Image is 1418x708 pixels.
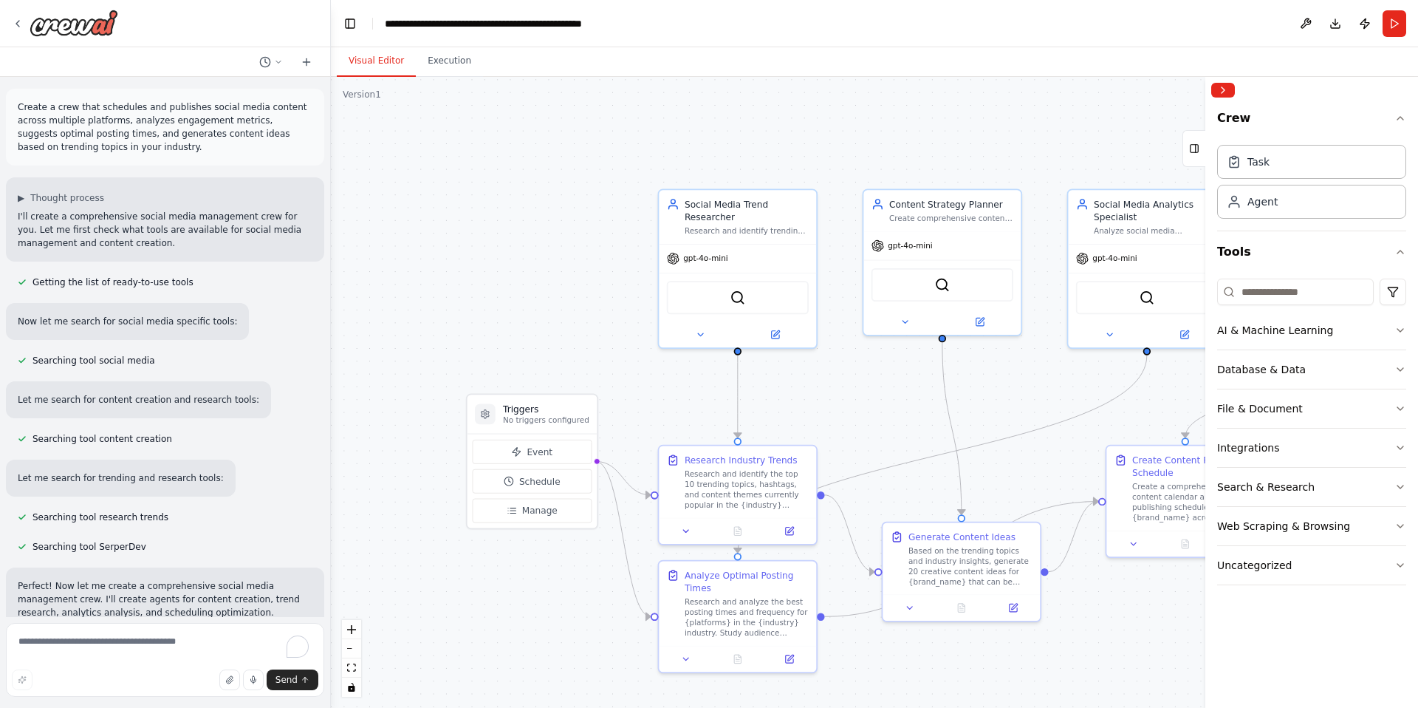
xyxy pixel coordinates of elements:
[685,198,809,224] div: Social Media Trend Researcher
[1179,353,1357,438] g: Edge from 46965ad9-16a3-4793-a691-591aa232da46 to fc7a9379-c801-4904-a70b-dd5006e4c453
[267,670,318,690] button: Send
[596,455,651,623] g: Edge from triggers to e744e3e7-9b6e-4679-ae8b-e4358c55ad83
[1217,311,1406,350] button: AI & Machine Learning
[1217,546,1406,585] button: Uncategorized
[710,651,764,667] button: No output available
[18,192,104,204] button: ▶Thought process
[1094,198,1218,224] div: Social Media Analytics Specialist
[6,623,324,697] textarea: To enrich screen reader interactions, please activate Accessibility in Grammarly extension settings
[908,546,1032,587] div: Based on the trending topics and industry insights, generate 20 creative content ideas for {brand...
[1217,231,1406,273] button: Tools
[1132,482,1256,523] div: Create a comprehensive 30-day content calendar and publishing schedule for {brand_name} across {p...
[343,89,381,101] div: Version 1
[596,455,651,502] g: Edge from triggers to c7b81bbe-d0e3-4648-9e3b-8b01e35030bd
[1199,77,1211,708] button: Toggle Sidebar
[934,600,988,616] button: No output available
[685,226,809,236] div: Research and identify trending topics, hashtags, and content themes in the {industry} industry to...
[32,276,193,288] span: Getting the list of ready-to-use tools
[1211,83,1235,98] button: Collapse right sidebar
[685,454,798,466] div: Research Industry Trends
[731,355,1153,554] g: Edge from ac2fcb78-4ca4-465a-9596-615f2c2f1e0c to e744e3e7-9b6e-4679-ae8b-e4358c55ad83
[767,523,811,539] button: Open in side panel
[243,670,264,690] button: Click to speak your automation idea
[1217,519,1350,534] div: Web Scraping & Browsing
[32,355,155,367] span: Searching tool social media
[1094,226,1218,236] div: Analyze social media engagement metrics, identify peak performance times, and provide data-driven...
[32,511,168,523] span: Searching tool research trends
[991,600,1035,616] button: Open in side panel
[683,253,727,264] span: gpt-4o-mini
[18,192,24,204] span: ▶
[1067,189,1227,349] div: Social Media Analytics SpecialistAnalyze social media engagement metrics, identify peak performan...
[342,620,361,639] button: zoom in
[18,101,312,154] p: Create a crew that schedules and publishes social media content across multiple platforms, analyz...
[1132,454,1256,480] div: Create Content Publishing Schedule
[1217,429,1406,467] button: Integrations
[1217,558,1292,573] div: Uncategorized
[1217,103,1406,139] button: Crew
[342,639,361,658] button: zoom out
[466,394,598,530] div: TriggersNo triggers configuredEventScheduleManage
[889,213,1013,223] div: Create comprehensive content strategies and generate creative content ideas based on trending top...
[473,440,592,464] button: Event
[825,489,875,578] g: Edge from c7b81bbe-d0e3-4648-9e3b-8b01e35030bd to a4d166c6-778c-4327-9aec-2e78548a13df
[342,658,361,678] button: fit view
[32,541,146,553] span: Searching tool SerperDev
[1217,507,1406,545] button: Web Scraping & Browsing
[295,53,318,71] button: Start a new chat
[1247,154,1270,169] div: Task
[385,16,582,31] nav: breadcrumb
[519,475,561,488] span: Schedule
[337,46,416,77] button: Visual Editor
[1217,389,1406,428] button: File & Document
[12,670,32,690] button: Improve this prompt
[863,189,1022,336] div: Content Strategy PlannerCreate comprehensive content strategies and generate creative content ide...
[1158,537,1212,552] button: No output available
[889,198,1013,211] div: Content Strategy Planner
[1247,194,1278,209] div: Agent
[731,355,744,438] g: Edge from a54d3331-39d9-4815-85dc-e1eeaa378104 to c7b81bbe-d0e3-4648-9e3b-8b01e35030bd
[934,277,950,293] img: SerperDevTool
[825,495,1099,623] g: Edge from e744e3e7-9b6e-4679-ae8b-e4358c55ad83 to fc7a9379-c801-4904-a70b-dd5006e4c453
[32,433,172,445] span: Searching tool content creation
[473,499,592,523] button: Manage
[1217,468,1406,506] button: Search & Research
[219,670,240,690] button: Upload files
[888,241,932,251] span: gpt-4o-mini
[1217,480,1315,494] div: Search & Research
[944,314,1016,330] button: Open in side panel
[1092,253,1137,264] span: gpt-4o-mini
[1217,362,1306,377] div: Database & Data
[685,597,809,638] div: Research and analyze the best posting times and frequency for {platforms} in the {industry} indus...
[503,415,589,426] p: No triggers configured
[527,446,552,458] span: Event
[340,13,360,34] button: Hide left sidebar
[1148,327,1221,343] button: Open in side panel
[658,189,818,349] div: Social Media Trend ResearcherResearch and identify trending topics, hashtags, and content themes ...
[18,210,312,250] p: I'll create a comprehensive social media management crew for you. Let me first check what tools a...
[416,46,483,77] button: Execution
[342,678,361,697] button: toggle interactivity
[18,579,312,619] p: Perfect! Now let me create a comprehensive social media management crew. I'll create agents for c...
[30,10,118,36] img: Logo
[503,403,589,415] h3: Triggers
[658,445,818,545] div: Research Industry TrendsResearch and identify the top 10 trending topics, hashtags, and content t...
[18,315,237,328] p: Now let me search for social media specific tools:
[882,522,1041,622] div: Generate Content IdeasBased on the trending topics and industry insights, generate 20 creative co...
[685,569,809,595] div: Analyze Optimal Posting Times
[342,620,361,697] div: React Flow controls
[473,469,592,494] button: Schedule
[658,560,818,673] div: Analyze Optimal Posting TimesResearch and analyze the best posting times and frequency for {platf...
[710,523,764,539] button: No output available
[253,53,289,71] button: Switch to previous chat
[275,674,298,686] span: Send
[730,290,745,305] img: SerperDevTool
[936,342,967,514] g: Edge from c9be5a6c-0505-416f-b4ca-5c819d638b4f to a4d166c6-778c-4327-9aec-2e78548a13df
[1217,350,1406,389] button: Database & Data
[1106,445,1265,558] div: Create Content Publishing ScheduleCreate a comprehensive 30-day content calendar and publishing s...
[1049,495,1099,579] g: Edge from a4d166c6-778c-4327-9aec-2e78548a13df to fc7a9379-c801-4904-a70b-dd5006e4c453
[522,504,558,517] span: Manage
[1217,323,1333,338] div: AI & Machine Learning
[1217,401,1303,416] div: File & Document
[1140,290,1155,305] img: SerperDevTool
